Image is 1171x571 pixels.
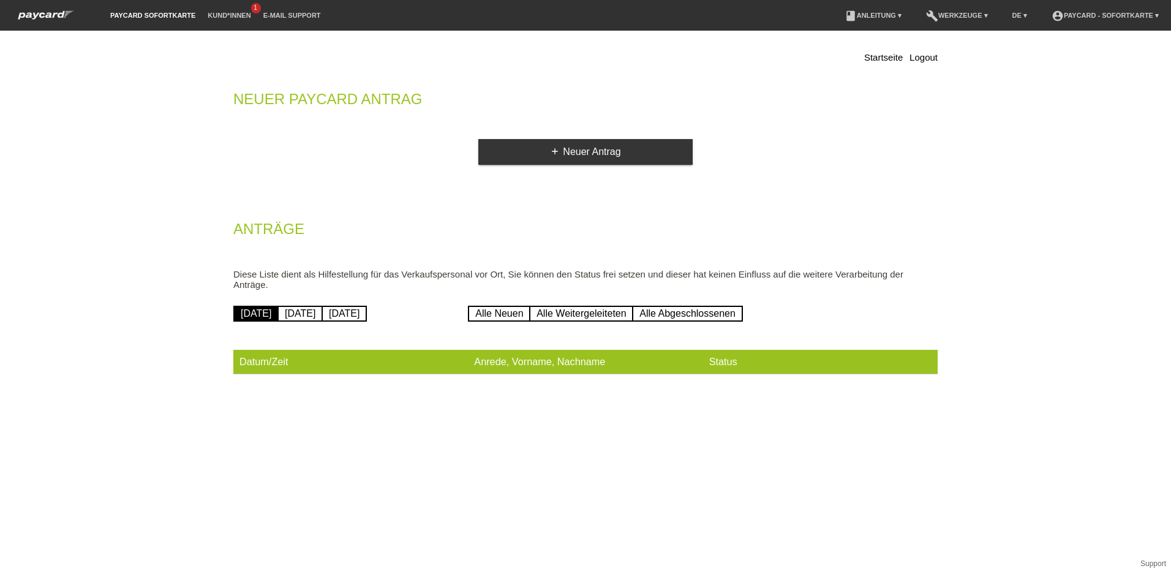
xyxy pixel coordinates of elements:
[468,306,530,322] a: Alle Neuen
[322,306,367,322] a: [DATE]
[909,52,938,62] a: Logout
[468,350,702,374] th: Anrede, Vorname, Nachname
[251,3,261,13] span: 1
[550,146,560,156] i: add
[926,10,938,22] i: build
[233,93,938,112] h2: Neuer Paycard Antrag
[1140,559,1166,568] a: Support
[1006,12,1033,19] a: DE ▾
[12,14,80,23] a: paycard Sofortkarte
[529,306,633,322] a: Alle Weitergeleiteten
[233,350,468,374] th: Datum/Zeit
[233,306,279,322] a: [DATE]
[201,12,257,19] a: Kund*innen
[632,306,743,322] a: Alle Abgeschlossenen
[478,139,693,165] a: addNeuer Antrag
[838,12,908,19] a: bookAnleitung ▾
[1045,12,1165,19] a: account_circlepaycard - Sofortkarte ▾
[233,269,938,290] p: Diese Liste dient als Hilfestellung für das Verkaufspersonal vor Ort, Sie können den Status frei ...
[12,9,80,21] img: paycard Sofortkarte
[257,12,327,19] a: E-Mail Support
[703,350,938,374] th: Status
[845,10,857,22] i: book
[233,223,938,241] h2: Anträge
[1052,10,1064,22] i: account_circle
[277,306,323,322] a: [DATE]
[864,52,903,62] a: Startseite
[104,12,201,19] a: paycard Sofortkarte
[920,12,994,19] a: buildWerkzeuge ▾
